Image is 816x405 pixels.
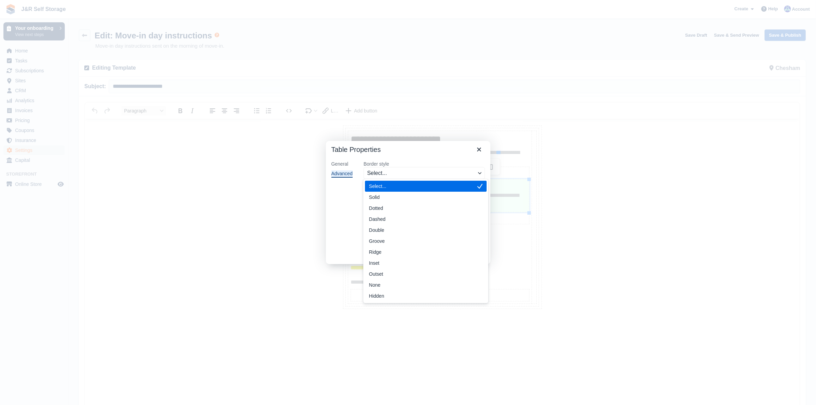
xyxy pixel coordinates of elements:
[365,269,487,279] div: Outset
[365,258,487,269] div: Inset
[331,170,353,177] div: Advanced
[369,281,473,289] div: None
[365,225,487,236] div: Double
[331,145,381,154] h1: Table Properties
[369,215,473,223] div: Dashed
[365,236,487,247] div: Groove
[367,169,476,177] span: Select...
[365,192,487,203] div: Solid
[369,237,473,245] div: Groove
[365,181,487,192] div: Select...
[369,248,473,256] div: Ridge
[365,290,487,301] div: Hidden
[365,247,487,258] div: Ridge
[473,144,485,155] button: Close
[369,270,473,278] div: Outset
[369,204,473,212] div: Dotted
[365,203,487,214] div: Dotted
[369,259,473,267] div: Inset
[369,182,473,190] div: Select...
[369,292,473,300] div: Hidden
[365,214,487,225] div: Dashed
[331,161,349,168] div: General
[268,63,272,66] img: unit-icon-4d0f24e8a8d05ce1744990f234e9874851be716344c385a2e4b7f33b222dedbf.png
[364,167,485,179] button: Border style
[369,193,473,201] div: Solid
[369,226,473,234] div: Double
[364,161,485,167] label: Border style
[365,279,487,290] div: None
